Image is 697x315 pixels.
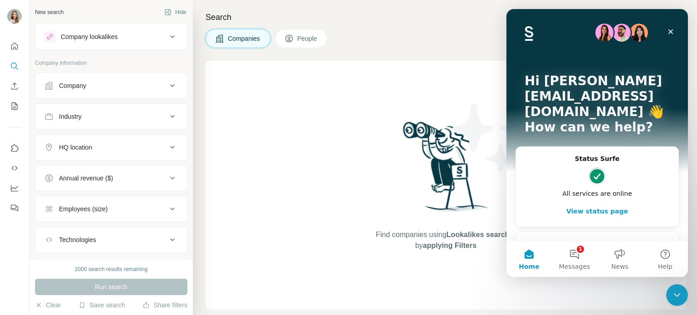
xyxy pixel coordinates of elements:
[7,38,22,54] button: Quick start
[297,34,318,43] span: People
[59,143,92,152] div: HQ location
[228,34,261,43] span: Companies
[399,119,493,220] img: Surfe Illustration - Woman searching with binoculars
[35,75,187,97] button: Company
[7,98,22,114] button: My lists
[506,9,688,277] iframe: Intercom live chat
[35,59,187,67] p: Company information
[35,229,187,251] button: Technologies
[206,11,686,24] h4: Search
[158,5,193,19] button: Hide
[7,78,22,94] button: Enrich CSV
[35,26,187,48] button: Company lookalikes
[666,284,688,306] iframe: Intercom live chat
[59,235,96,244] div: Technologies
[35,8,64,16] div: New search
[35,300,61,310] button: Clear
[61,32,118,41] div: Company lookalikes
[35,106,187,127] button: Industry
[7,180,22,196] button: Dashboard
[59,81,86,90] div: Company
[7,58,22,74] button: Search
[35,136,187,158] button: HQ location
[35,198,187,220] button: Employees (size)
[7,200,22,216] button: Feedback
[7,9,22,24] img: Avatar
[447,231,510,238] span: Lookalikes search
[142,300,187,310] button: Share filters
[59,112,82,121] div: Industry
[7,140,22,156] button: Use Surfe on LinkedIn
[7,160,22,176] button: Use Surfe API
[423,242,476,249] span: applying Filters
[75,265,148,273] div: 2000 search results remaining
[59,174,113,183] div: Annual revenue ($)
[373,229,518,251] span: Find companies using or by
[35,167,187,189] button: Annual revenue ($)
[59,204,108,213] div: Employees (size)
[79,300,125,310] button: Save search
[446,97,528,179] img: Surfe Illustration - Stars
